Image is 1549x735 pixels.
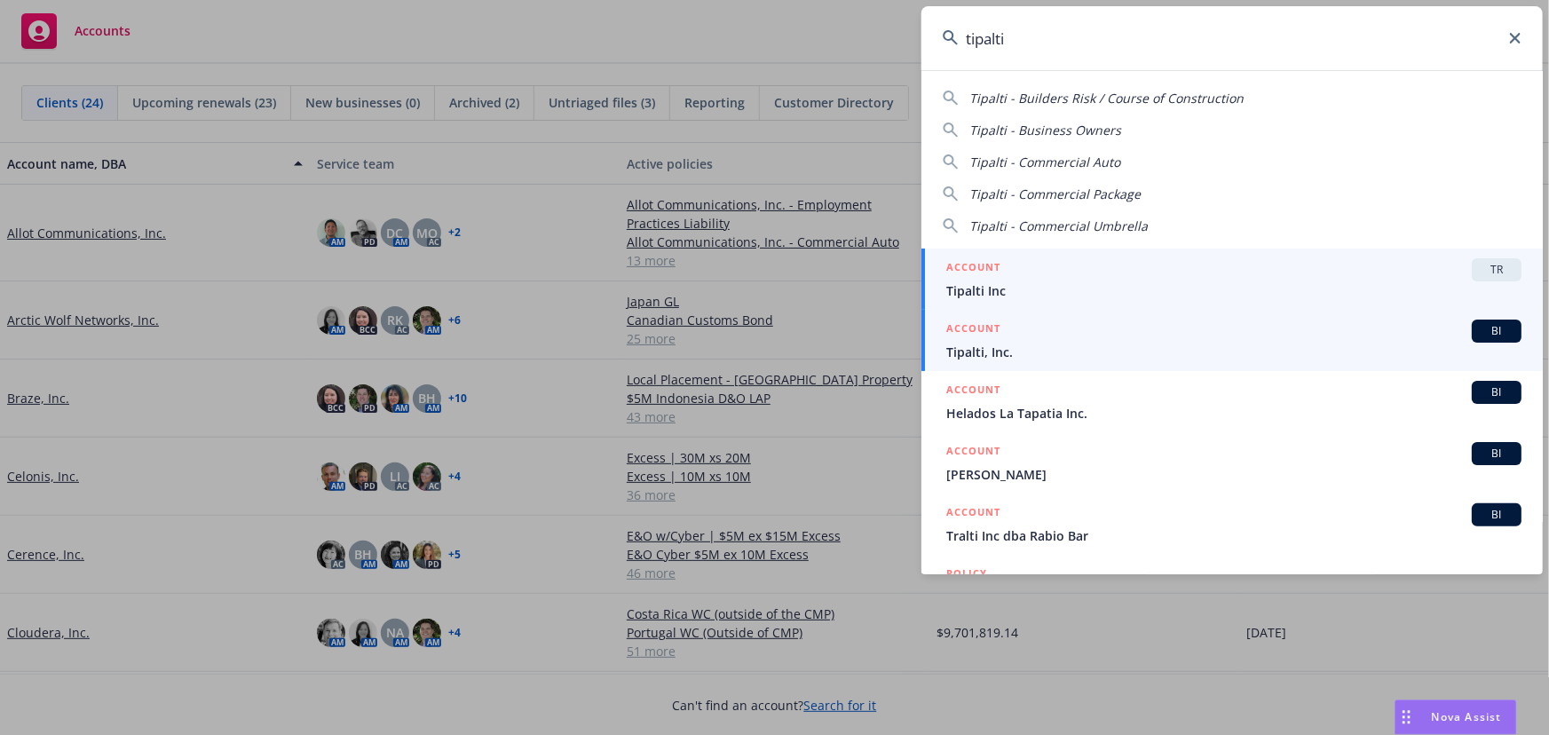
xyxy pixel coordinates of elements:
[946,465,1521,484] span: [PERSON_NAME]
[921,555,1543,631] a: POLICY
[969,90,1244,107] span: Tipalti - Builders Risk / Course of Construction
[969,186,1141,202] span: Tipalti - Commercial Package
[946,565,987,582] h5: POLICY
[921,249,1543,310] a: ACCOUNTTRTipalti Inc
[969,217,1148,234] span: Tipalti - Commercial Umbrella
[921,432,1543,494] a: ACCOUNTBI[PERSON_NAME]
[946,442,1000,463] h5: ACCOUNT
[921,6,1543,70] input: Search...
[1395,700,1418,734] div: Drag to move
[946,404,1521,423] span: Helados La Tapatia Inc.
[1395,699,1517,735] button: Nova Assist
[1432,709,1502,724] span: Nova Assist
[946,281,1521,300] span: Tipalti Inc
[1479,262,1514,278] span: TR
[1479,507,1514,523] span: BI
[1479,323,1514,339] span: BI
[921,310,1543,371] a: ACCOUNTBITipalti, Inc.
[969,122,1121,138] span: Tipalti - Business Owners
[1479,384,1514,400] span: BI
[921,494,1543,555] a: ACCOUNTBITralti Inc dba Rabio Bar
[946,343,1521,361] span: Tipalti, Inc.
[1479,446,1514,462] span: BI
[921,371,1543,432] a: ACCOUNTBIHelados La Tapatia Inc.
[969,154,1120,170] span: Tipalti - Commercial Auto
[946,503,1000,525] h5: ACCOUNT
[946,320,1000,341] h5: ACCOUNT
[946,258,1000,280] h5: ACCOUNT
[946,381,1000,402] h5: ACCOUNT
[946,526,1521,545] span: Tralti Inc dba Rabio Bar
